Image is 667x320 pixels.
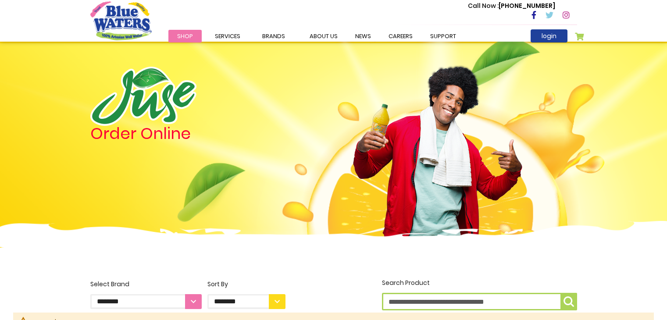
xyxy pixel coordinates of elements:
[207,294,285,309] select: Sort By
[382,278,577,310] label: Search Product
[90,1,152,40] a: store logo
[207,280,285,289] div: Sort By
[90,126,285,142] h4: Order Online
[90,280,202,309] label: Select Brand
[560,293,577,310] button: Search Product
[380,30,421,43] a: careers
[468,1,555,11] p: [PHONE_NUMBER]
[352,50,523,238] img: man.png
[346,30,380,43] a: News
[262,32,285,40] span: Brands
[564,296,574,307] img: search-icon.png
[468,1,499,10] span: Call Now :
[90,294,202,309] select: Select Brand
[531,29,567,43] a: login
[421,30,465,43] a: support
[382,293,577,310] input: Search Product
[177,32,193,40] span: Shop
[90,67,196,126] img: logo
[301,30,346,43] a: about us
[215,32,240,40] span: Services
